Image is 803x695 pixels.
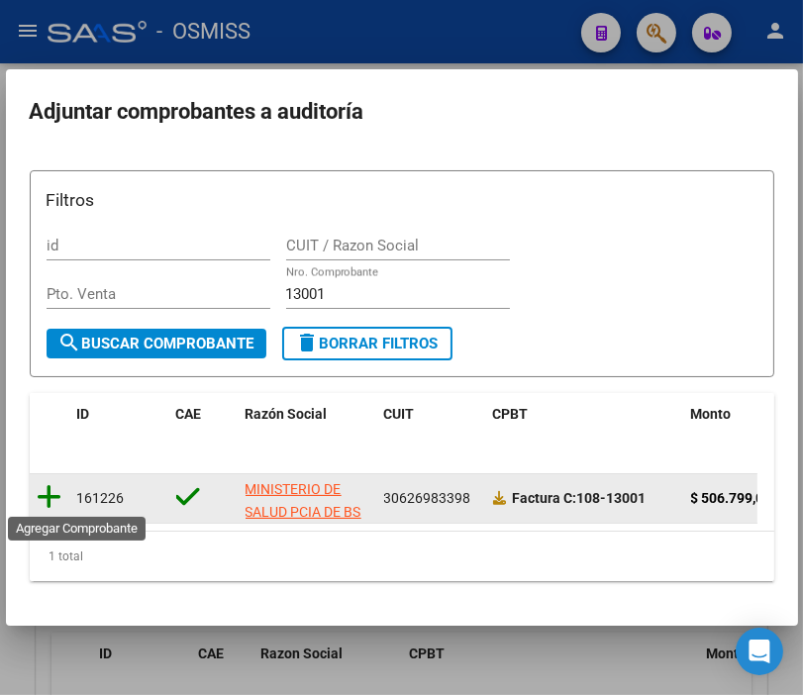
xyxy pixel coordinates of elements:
span: CUIT [384,406,415,422]
mat-icon: delete [296,331,320,354]
div: 1 total [30,532,774,581]
datatable-header-cell: ID [69,393,168,458]
datatable-header-cell: Razón Social [238,393,376,458]
span: MINISTERIO DE SALUD PCIA DE BS AS [246,481,361,543]
span: 30626983398 [384,490,471,506]
span: CAE [176,406,202,422]
datatable-header-cell: CAE [168,393,238,458]
span: Borrar Filtros [296,335,439,352]
datatable-header-cell: CPBT [485,393,683,458]
span: Monto [691,406,732,422]
span: Factura C: [513,490,577,506]
span: Razón Social [246,406,328,422]
h2: Adjuntar comprobantes a auditoría [30,93,774,131]
span: ID [77,406,90,422]
strong: $ 506.799,00 [691,490,772,506]
div: Open Intercom Messenger [736,628,783,675]
span: 161226 [77,490,125,506]
button: Borrar Filtros [282,327,452,360]
strong: 108-13001 [513,490,647,506]
mat-icon: search [58,331,82,354]
h3: Filtros [47,187,757,213]
span: CPBT [493,406,529,422]
button: Buscar Comprobante [47,329,266,358]
span: Buscar Comprobante [58,335,254,352]
datatable-header-cell: CUIT [376,393,485,458]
